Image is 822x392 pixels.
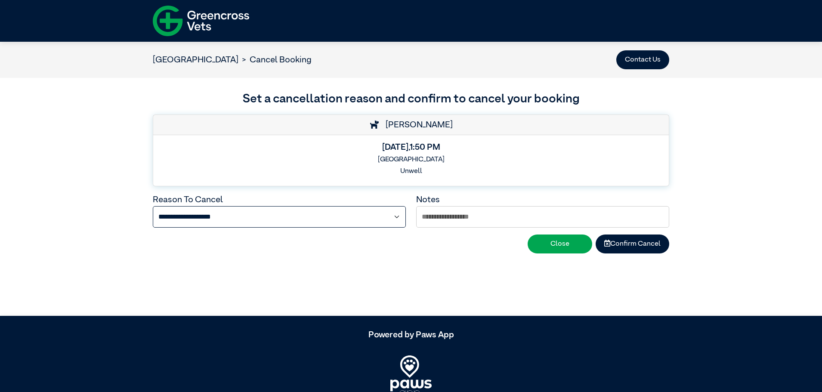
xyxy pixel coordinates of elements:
[153,90,669,108] h3: Set a cancellation reason and confirm to cancel your booking
[153,56,238,64] a: [GEOGRAPHIC_DATA]
[381,120,453,129] span: [PERSON_NAME]
[528,235,592,253] button: Close
[616,50,669,69] button: Contact Us
[596,235,669,253] button: Confirm Cancel
[153,53,312,66] nav: breadcrumb
[153,330,669,340] h5: Powered by Paws App
[238,53,312,66] li: Cancel Booking
[416,195,440,204] label: Notes
[153,195,223,204] label: Reason To Cancel
[160,142,662,152] h5: [DATE] , 1:50 PM
[153,2,249,40] img: f-logo
[160,156,662,164] h6: [GEOGRAPHIC_DATA]
[160,167,662,176] h6: Unwell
